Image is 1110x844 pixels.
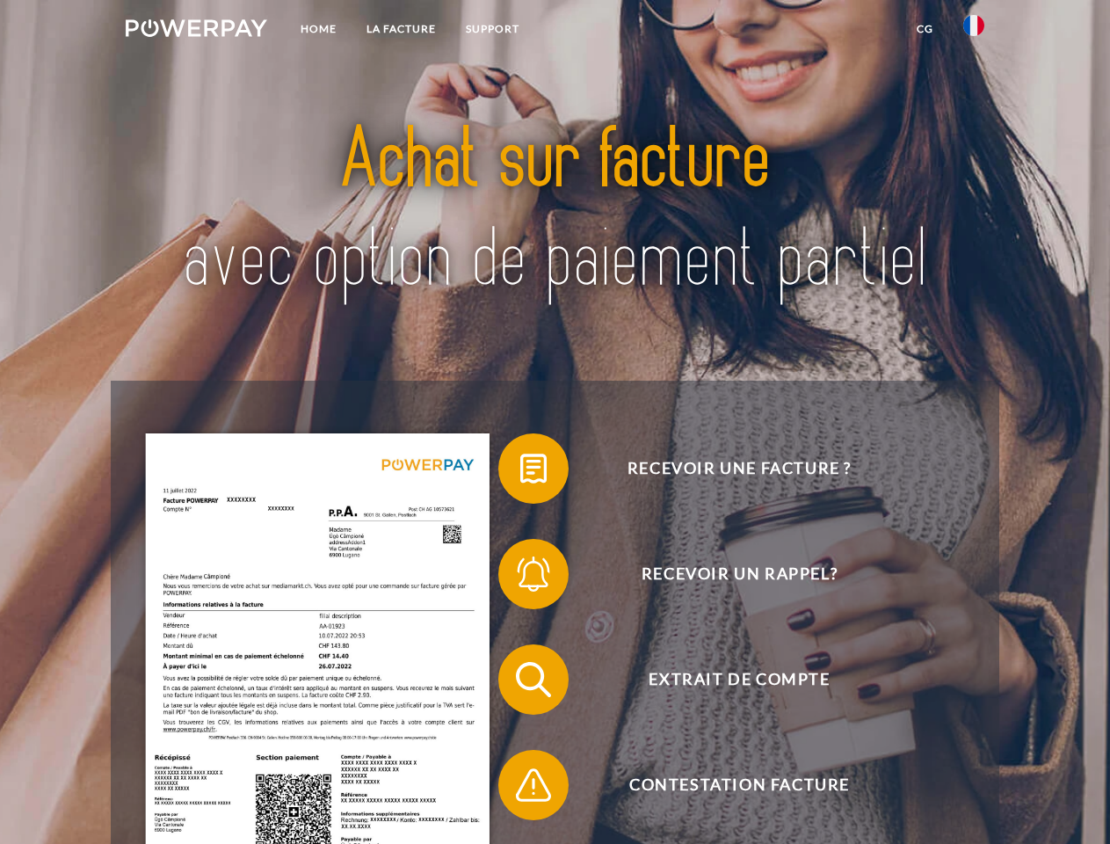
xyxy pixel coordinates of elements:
[511,763,555,807] img: qb_warning.svg
[498,539,955,609] button: Recevoir un rappel?
[451,13,534,45] a: Support
[286,13,352,45] a: Home
[524,750,954,820] span: Contestation Facture
[498,644,955,715] button: Extrait de compte
[352,13,451,45] a: LA FACTURE
[168,84,942,337] img: title-powerpay_fr.svg
[524,433,954,504] span: Recevoir une facture ?
[511,552,555,596] img: qb_bell.svg
[902,13,948,45] a: CG
[963,15,984,36] img: fr
[524,644,954,715] span: Extrait de compte
[511,447,555,491] img: qb_bill.svg
[498,433,955,504] button: Recevoir une facture ?
[524,539,954,609] span: Recevoir un rappel?
[126,19,267,37] img: logo-powerpay-white.svg
[511,658,555,702] img: qb_search.svg
[498,750,955,820] button: Contestation Facture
